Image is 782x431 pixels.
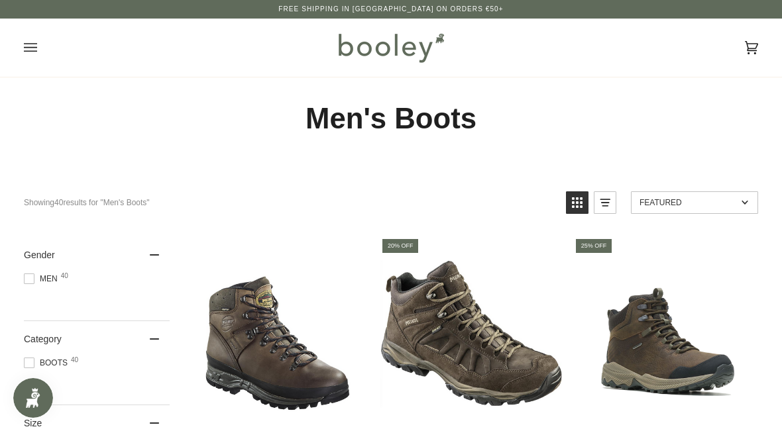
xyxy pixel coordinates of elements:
div: Showing results for "Men's Boots" [24,191,556,214]
span: Gender [24,250,55,260]
p: Free Shipping in [GEOGRAPHIC_DATA] on Orders €50+ [278,4,503,15]
h1: Men's Boots [24,101,758,137]
span: Size [24,418,42,428]
img: Booley [333,28,449,67]
iframe: Button to open loyalty program pop-up [13,378,53,418]
div: 25% off [576,239,612,253]
span: 40 [61,273,68,279]
a: Sort options [631,191,758,214]
span: Featured [640,198,737,207]
span: 40 [71,357,78,363]
span: Men [24,273,62,285]
button: Open menu [24,19,64,77]
span: Category [24,334,62,344]
span: Boots [24,357,72,369]
a: View list mode [594,191,616,214]
b: 40 [54,198,63,207]
img: Men's Nebraska Mid GTX Mahogany - booley Galway [380,246,562,427]
a: View grid mode [566,191,588,214]
img: Merrell Men's Forestbound Mid WP Cloudy - Booley Galway [574,246,755,427]
img: Men's Burma PRO MFS - Booley Galway [187,246,368,427]
div: 20% off [382,239,419,253]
